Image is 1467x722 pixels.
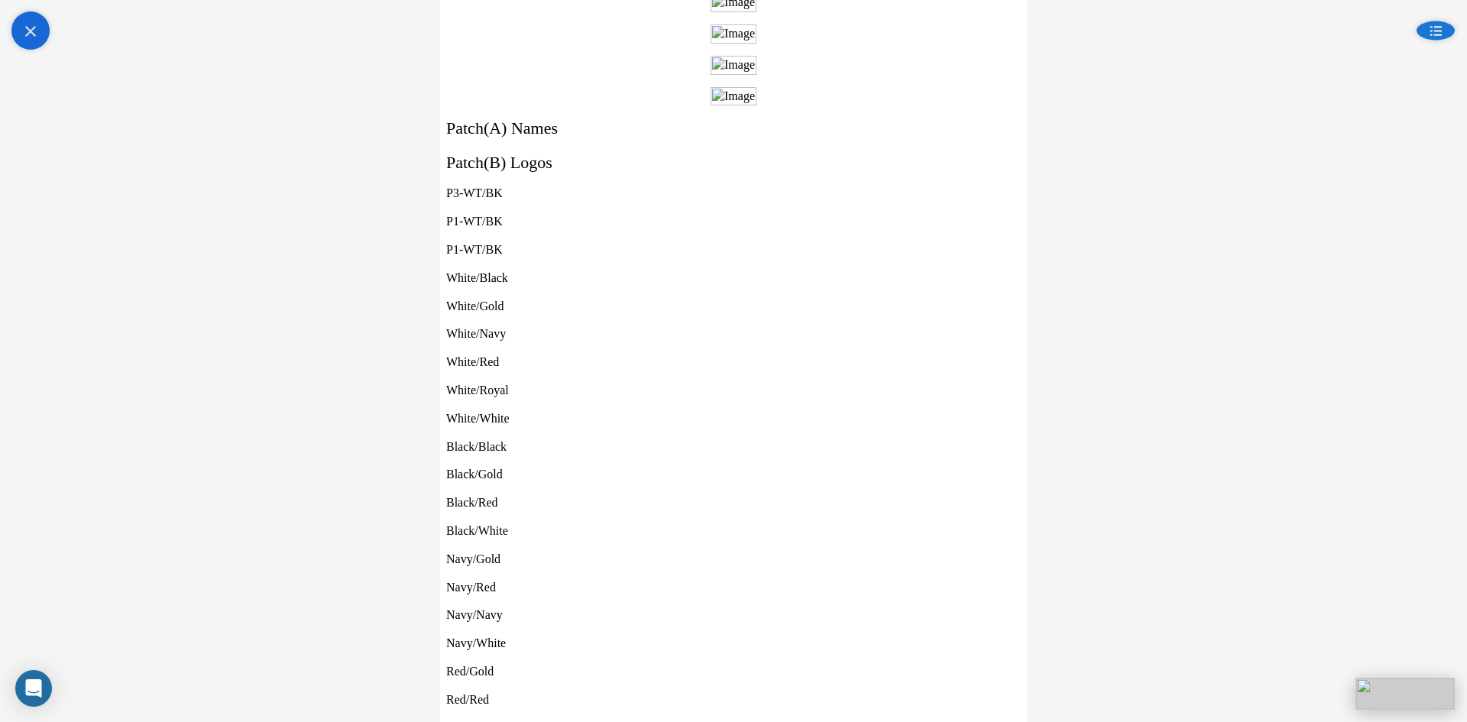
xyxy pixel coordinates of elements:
div: Open Intercom Messenger [15,670,52,707]
paragraph-widget: P3-WT/BK [440,180,1027,208]
paragraph-widget: White/White [440,405,1027,433]
paragraph-widget: Black/Black [440,433,1027,461]
paragraph-widget: Navy/Red [440,574,1027,602]
paragraph-widget: White/Navy [440,320,1027,348]
paragraph-widget: White/Gold [440,293,1027,321]
paragraph-widget: Red/Gold [440,658,1027,686]
heading-widget: Patch(B) Logos [440,146,1027,180]
paragraph-widget: P1-WT/BK [440,208,1027,236]
paragraph-widget: White/Black [440,264,1027,293]
paragraph-widget: Black/Gold [440,461,1027,489]
paragraph-widget: Red/Red [440,686,1027,714]
button: Close [11,11,50,50]
paragraph-widget: Black/Red [440,489,1027,517]
paragraph-widget: P1-WT/BK [440,236,1027,264]
paragraph-widget: White/Royal [440,377,1027,405]
paragraph-widget: Navy/White [440,630,1027,658]
mat-icon: close [21,22,40,40]
img: dee6493080ba96ba5562e3eebc3ba401-0.jpg [1356,678,1454,709]
paragraph-widget: White/Red [440,348,1027,377]
paragraph-widget: Black/White [440,517,1027,546]
paragraph-widget: Navy/Navy [440,601,1027,630]
paragraph-widget: Navy/Gold [440,546,1027,574]
heading-widget: Patch(A) Names [440,112,1027,146]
